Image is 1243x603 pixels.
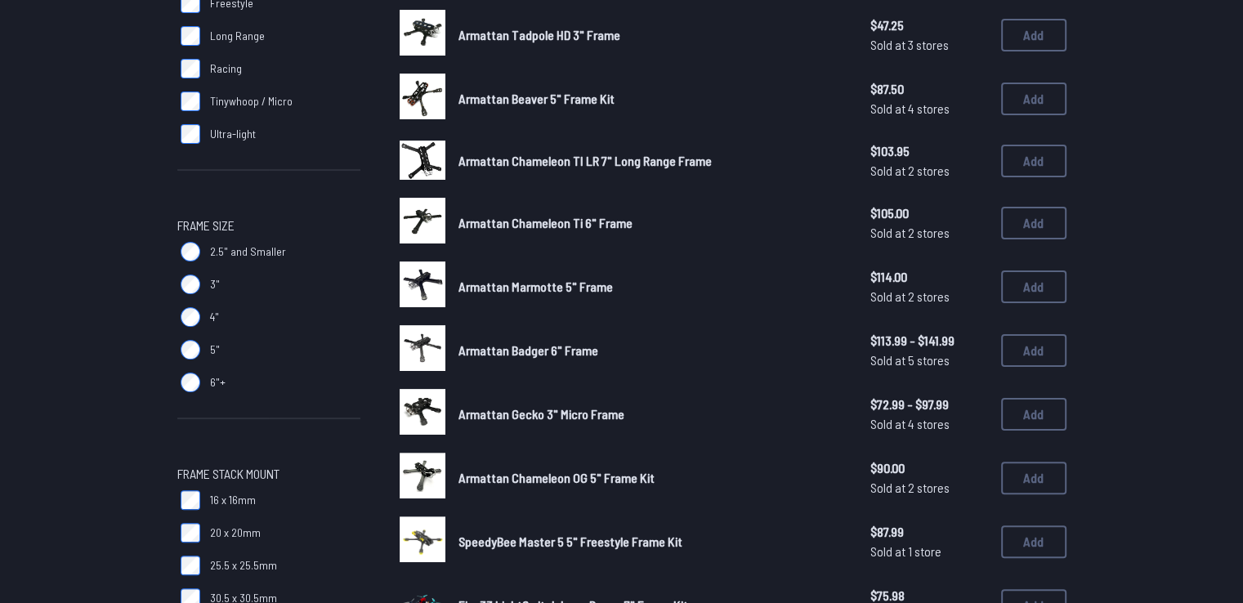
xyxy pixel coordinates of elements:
span: Armattan Chameleon TI LR 7" Long Range Frame [458,153,712,168]
span: Tinywhoop / Micro [210,93,293,109]
span: Long Range [210,28,265,44]
input: 16 x 16mm [181,490,200,510]
a: Armattan Marmotte 5" Frame [458,277,844,297]
span: $105.00 [870,203,988,223]
span: 2.5" and Smaller [210,243,286,260]
button: Add [1001,398,1066,431]
a: image [400,325,445,376]
span: Sold at 3 stores [870,35,988,55]
span: 16 x 16mm [210,492,256,508]
input: 25.5 x 25.5mm [181,556,200,575]
span: Sold at 2 stores [870,478,988,498]
img: image [400,325,445,371]
input: 20 x 20mm [181,523,200,543]
input: 5" [181,340,200,360]
input: Ultra-light [181,124,200,144]
button: Add [1001,462,1066,494]
a: image [400,10,445,60]
a: Armattan Beaver 5" Frame Kit [458,89,844,109]
input: Tinywhoop / Micro [181,92,200,111]
a: image [400,389,445,440]
img: image [400,74,445,119]
img: image [400,516,445,562]
span: Sold at 5 stores [870,351,988,370]
a: image [400,516,445,567]
img: image [400,198,445,243]
input: 3" [181,275,200,294]
span: 20 x 20mm [210,525,261,541]
input: Racing [181,59,200,78]
span: $47.25 [870,16,988,35]
a: image [400,74,445,124]
span: Sold at 4 stores [870,414,988,434]
span: Armattan Chameleon Ti 6" Frame [458,215,633,230]
button: Add [1001,83,1066,115]
input: 4" [181,307,200,327]
a: Armattan Badger 6" Frame [458,341,844,360]
span: Sold at 2 stores [870,287,988,306]
span: Ultra-light [210,126,256,142]
span: 25.5 x 25.5mm [210,557,277,574]
button: Add [1001,145,1066,177]
img: image [400,10,445,56]
span: $103.95 [870,141,988,161]
span: Sold at 1 store [870,542,988,561]
a: image [400,453,445,503]
span: SpeedyBee Master 5 5" Freestyle Frame Kit [458,534,682,549]
span: 4" [210,309,219,325]
span: Frame Size [177,216,235,235]
input: 2.5" and Smaller [181,242,200,261]
span: Armattan Beaver 5" Frame Kit [458,91,615,106]
span: Armattan Marmotte 5" Frame [458,279,613,294]
span: $72.99 - $97.99 [870,395,988,414]
img: image [400,453,445,498]
button: Add [1001,207,1066,239]
img: image [400,141,445,180]
img: image [400,261,445,307]
span: Armattan Gecko 3" Micro Frame [458,406,624,422]
span: Sold at 2 stores [870,223,988,243]
button: Add [1001,19,1066,51]
span: 5" [210,342,220,358]
a: Armattan Chameleon TI LR 7" Long Range Frame [458,151,844,171]
a: Armattan Gecko 3" Micro Frame [458,404,844,424]
span: 6"+ [210,374,226,391]
span: Sold at 4 stores [870,99,988,118]
span: Armattan Tadpole HD 3" Frame [458,27,620,42]
a: SpeedyBee Master 5 5" Freestyle Frame Kit [458,532,844,552]
img: image [400,389,445,435]
span: $87.99 [870,522,988,542]
span: Armattan Chameleon OG 5" Frame Kit [458,470,655,485]
button: Add [1001,270,1066,303]
a: image [400,198,445,248]
input: 6"+ [181,373,200,392]
input: Long Range [181,26,200,46]
span: Sold at 2 stores [870,161,988,181]
span: 3" [210,276,220,293]
span: Frame Stack Mount [177,464,279,484]
a: image [400,137,445,185]
a: Armattan Chameleon OG 5" Frame Kit [458,468,844,488]
a: Armattan Chameleon Ti 6" Frame [458,213,844,233]
span: Armattan Badger 6" Frame [458,342,598,358]
button: Add [1001,334,1066,367]
span: $113.99 - $141.99 [870,331,988,351]
span: $90.00 [870,458,988,478]
span: $87.50 [870,79,988,99]
span: $114.00 [870,267,988,287]
a: image [400,261,445,312]
span: Racing [210,60,242,77]
button: Add [1001,525,1066,558]
a: Armattan Tadpole HD 3" Frame [458,25,844,45]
